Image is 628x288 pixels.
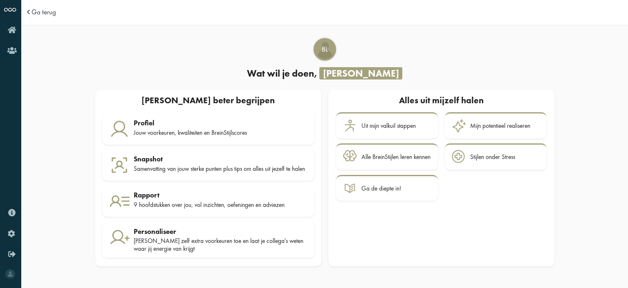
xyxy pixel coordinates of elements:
div: Snapshot [134,155,307,163]
div: Personaliseer [134,227,307,236]
a: Snapshot Samenvatting van jouw sterke punten plus tips om alles uit jezelf te halen [102,150,314,181]
div: Uit mijn valkuil stappen [361,122,416,129]
a: Profiel Jouw voorkeuren, kwaliteiten en BreinStijlscores [102,112,314,145]
a: Ga de diepte in! [336,175,438,201]
div: Britney Lindo [314,38,336,61]
span: Wat wil je doen, [247,67,317,79]
a: Ga terug [31,9,56,16]
div: [PERSON_NAME] beter begrijpen [99,93,318,109]
div: Alles uit mijzelf halen [335,93,547,109]
div: 9 hoofdstukken over jou, vol inzichten, oefeningen en adviezen [134,201,307,209]
a: Uit mijn valkuil stappen [336,112,438,138]
span: BL [314,45,335,54]
div: Jouw voorkeuren, kwaliteiten en BreinStijlscores [134,129,307,136]
div: Samenvatting van jouw sterke punten plus tips om alles uit jezelf te halen [134,165,307,172]
div: Profiel [134,119,307,127]
div: Alle BreinStijlen leren kennen [361,153,431,161]
div: [PERSON_NAME] zelf extra voorkeuren toe en laat je collega's weten waar jij energie van krijgt [134,237,307,252]
span: [PERSON_NAME] [319,67,402,79]
div: Stijlen onder Stress [470,153,515,161]
a: Mijn potentieel realiseren [445,112,547,138]
a: Rapport 9 hoofdstukken over jou, vol inzichten, oefeningen en adviezen [102,186,314,217]
a: Personaliseer [PERSON_NAME] zelf extra voorkeuren toe en laat je collega's weten waar jij energie... [102,222,314,258]
div: Mijn potentieel realiseren [470,122,530,129]
a: Stijlen onder Stress [445,143,547,170]
div: Rapport [134,191,307,199]
a: Alle BreinStijlen leren kennen [336,143,438,170]
div: Ga de diepte in! [361,185,401,192]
